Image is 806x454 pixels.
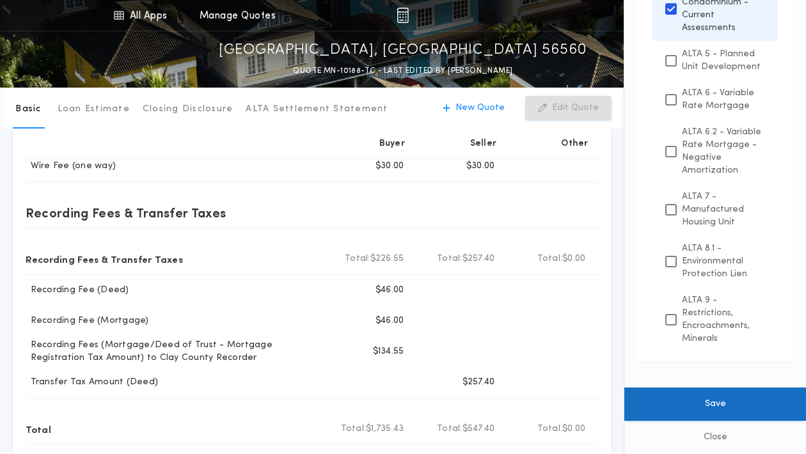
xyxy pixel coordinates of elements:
p: Recording Fees & Transfer Taxes [26,249,184,269]
p: QUOTE MN-10188-TC - LAST EDITED BY [PERSON_NAME] [293,65,512,77]
span: $257.40 [462,253,495,265]
button: Close [624,421,806,454]
p: ALTA 8.1 - Environmental Protection Lien [682,242,765,281]
p: $46.00 [375,284,404,297]
p: [GEOGRAPHIC_DATA], [GEOGRAPHIC_DATA] 56560 [219,40,587,61]
p: ALTA 5 - Planned Unit Development [682,47,765,74]
span: $226.55 [370,253,404,265]
p: Buyer [379,137,405,150]
span: $0.00 [562,253,585,265]
p: Recording Fees & Transfer Taxes [26,203,226,223]
b: Total: [537,423,563,435]
span: $0.00 [562,423,585,435]
b: Total: [437,423,462,435]
p: Loan Estimate [58,103,130,116]
span: $1,735.43 [366,423,404,435]
p: $30.00 [466,160,495,173]
p: Recording Fee (Deed) [26,284,129,297]
button: New Quote [430,96,518,120]
b: Total: [437,253,462,265]
p: $134.55 [373,345,404,358]
p: ALTA Settlement Statement [246,103,388,116]
p: Recording Fee (Mortgage) [26,315,149,327]
p: $257.40 [462,376,495,389]
p: $46.00 [375,315,404,327]
p: ALTA 7 - Manufactured Housing Unit [682,190,765,229]
button: Edit Quote [525,96,612,120]
p: ALTA 6.2 - Variable Rate Mortgage - Negative Amortization [682,125,765,177]
p: Recording Fees (Mortgage/Deed of Trust - Mortgage Registration Tax Amount) to Clay County Recorder [26,339,324,364]
button: Save [624,387,806,421]
b: Total: [341,423,367,435]
p: $30.00 [375,160,404,173]
p: Seller [470,137,497,150]
p: Total [26,419,51,439]
p: Edit Quote [552,102,599,114]
p: Basic [15,103,41,116]
p: Transfer Tax Amount (Deed) [26,376,159,389]
b: Total: [345,253,370,265]
b: Total: [537,253,563,265]
p: ALTA 9 - Restrictions, Encroachments, Minerals [682,294,765,345]
p: Wire Fee (one way) [26,160,116,173]
p: Other [561,137,588,150]
p: Closing Disclosure [143,103,233,116]
span: $547.40 [462,423,495,435]
p: New Quote [455,102,505,114]
img: img [397,8,409,23]
p: ALTA 6 - Variable Rate Mortgage [682,86,765,113]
